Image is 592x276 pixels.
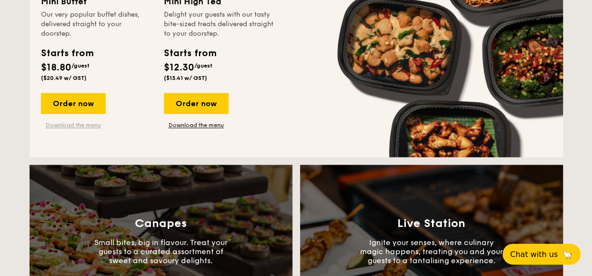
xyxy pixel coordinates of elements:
[135,217,187,230] h3: Canapes
[41,10,152,39] div: Our very popular buffet dishes, delivered straight to your doorstep.
[164,10,275,39] div: Delight your guests with our tasty bite-sized treats delivered straight to your doorstep.
[397,217,465,230] h3: Live Station
[194,62,212,69] span: /guest
[164,62,194,73] span: $12.30
[164,121,229,129] a: Download the menu
[562,249,573,260] span: 🦙
[510,250,558,259] span: Chat with us
[41,62,71,73] span: $18.80
[360,237,503,265] p: Ignite your senses, where culinary magic happens, treating you and your guests to a tantalising e...
[41,46,93,60] div: Starts from
[71,62,90,69] span: /guest
[502,244,581,265] button: Chat with us🦙
[90,237,232,265] p: Small bites, big in flavour. Treat your guests to a curated assortment of sweet and savoury delig...
[164,75,207,81] span: ($13.41 w/ GST)
[164,93,229,114] div: Order now
[41,121,106,129] a: Download the menu
[164,46,216,60] div: Starts from
[41,75,87,81] span: ($20.49 w/ GST)
[41,93,106,114] div: Order now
